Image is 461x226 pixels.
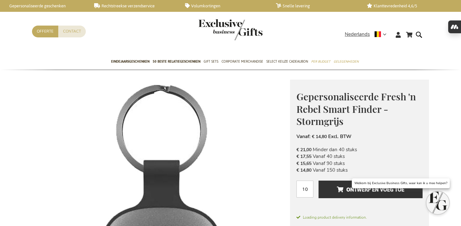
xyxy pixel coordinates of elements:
[111,58,150,65] span: Eindejaarsgeschenken
[311,58,330,65] span: Per Budget
[3,3,84,9] a: Gepersonaliseerde geschenken
[185,3,266,9] a: Volumkortingen
[266,54,308,70] a: Select Keuze Cadeaubon
[337,184,404,195] span: Ontwerp en voeg toe
[296,90,416,128] span: Gepersonaliseerde Fresh 'n Rebel Smart Finder - Stormgrijs
[204,54,218,70] a: Gift Sets
[345,31,370,38] span: Nederlands
[296,153,423,160] li: Vanaf 40 stuks
[222,54,263,70] a: Corporate Merchandise
[296,181,313,198] input: Aantal
[334,58,359,65] span: Gelegenheden
[328,133,352,140] span: Excl. BTW
[94,3,175,9] a: Rechtstreekse verzendservice
[296,160,423,167] li: Vanaf 90 stuks
[312,134,327,140] span: € 14,80
[334,54,359,70] a: Gelegenheden
[296,167,311,173] span: € 14,80
[367,3,448,9] a: Klanttevredenheid 4,6/5
[153,58,200,65] span: 50 beste relatiegeschenken
[32,26,58,37] a: Offerte
[296,214,423,220] span: Loading product delivery information.
[296,153,311,160] span: € 17,55
[345,31,391,38] div: Nederlands
[319,181,423,198] button: Ontwerp en voeg toe
[153,54,200,70] a: 50 beste relatiegeschenken
[58,26,86,37] a: Contact
[296,160,311,167] span: € 15,65
[296,133,311,140] span: Vanaf:
[198,19,230,40] a: store logo
[222,58,263,65] span: Corporate Merchandise
[276,3,357,9] a: Snelle levering
[266,58,308,65] span: Select Keuze Cadeaubon
[296,167,423,174] li: Vanaf 150 stuks
[296,147,311,153] span: € 21,00
[111,54,150,70] a: Eindejaarsgeschenken
[311,54,330,70] a: Per Budget
[204,58,218,65] span: Gift Sets
[198,19,263,40] img: Exclusive Business gifts logo
[296,146,423,153] li: Minder dan 40 stuks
